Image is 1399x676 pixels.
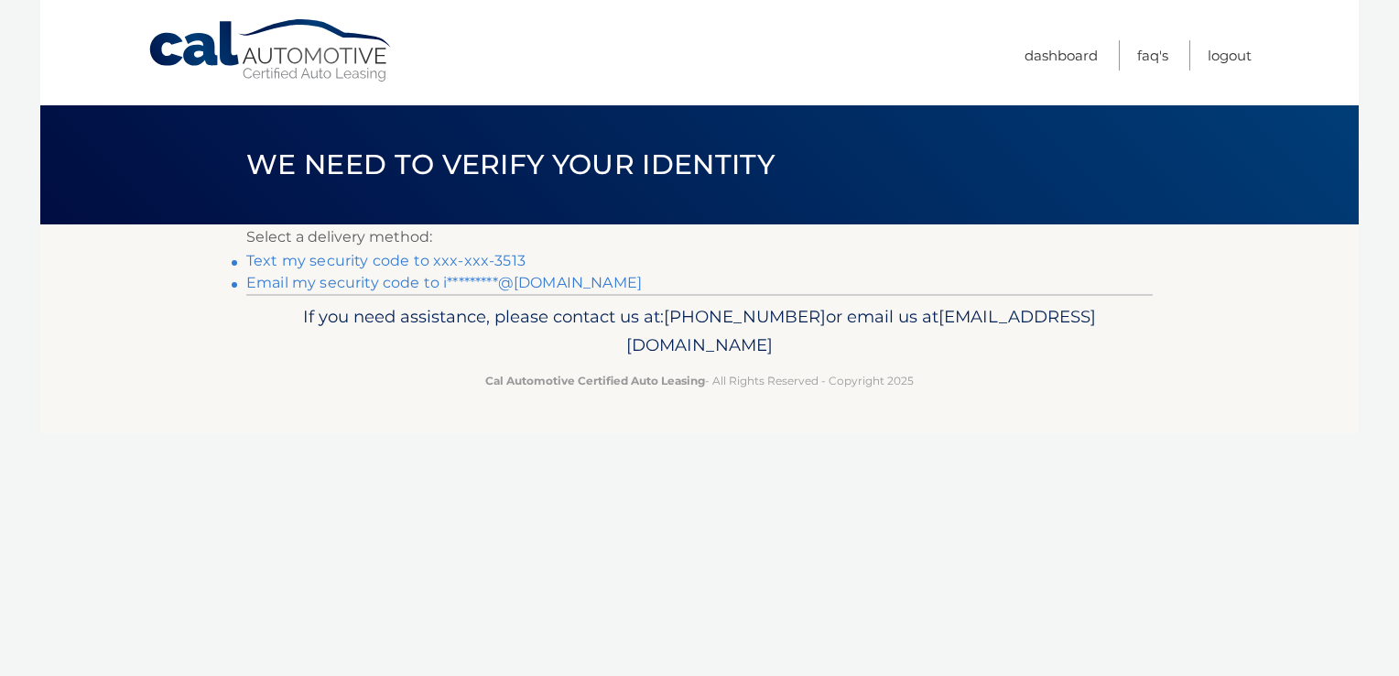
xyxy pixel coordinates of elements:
[246,274,642,291] a: Email my security code to i*********@[DOMAIN_NAME]
[485,374,705,387] strong: Cal Automotive Certified Auto Leasing
[246,147,775,181] span: We need to verify your identity
[1137,40,1168,71] a: FAQ's
[1208,40,1252,71] a: Logout
[246,224,1153,250] p: Select a delivery method:
[258,371,1141,390] p: - All Rights Reserved - Copyright 2025
[147,18,395,83] a: Cal Automotive
[246,252,526,269] a: Text my security code to xxx-xxx-3513
[1025,40,1098,71] a: Dashboard
[664,306,826,327] span: [PHONE_NUMBER]
[258,302,1141,361] p: If you need assistance, please contact us at: or email us at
